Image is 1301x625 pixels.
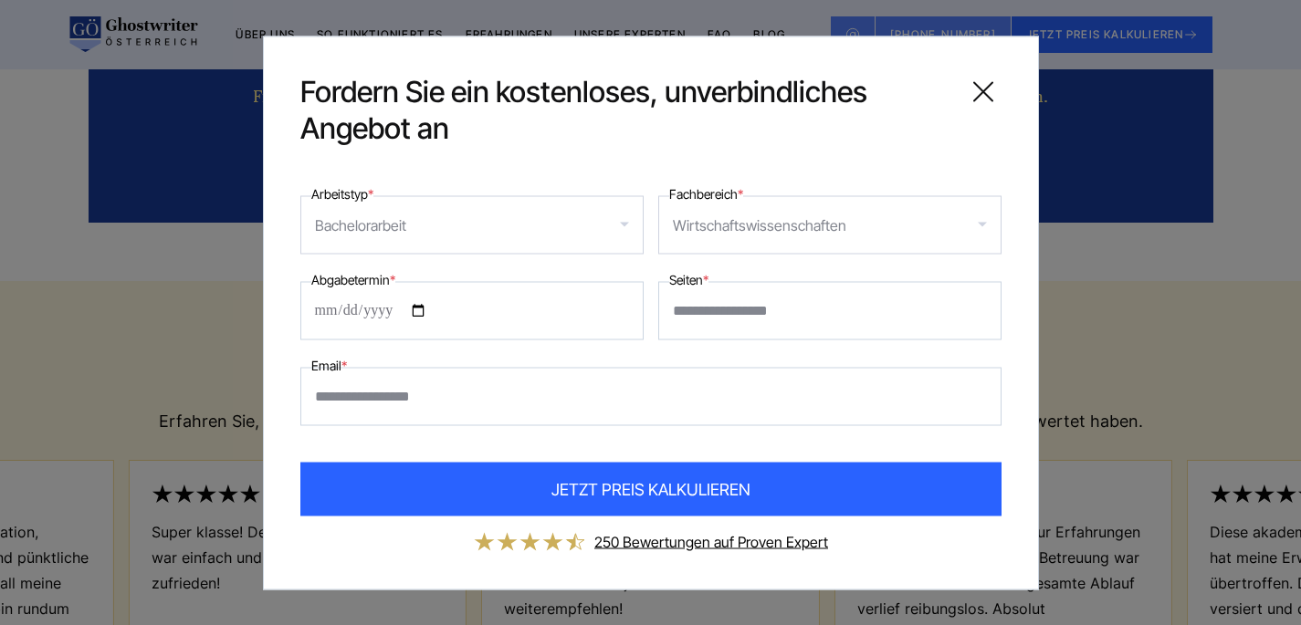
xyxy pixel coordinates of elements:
label: Abgabetermin [311,268,395,290]
label: Seiten [669,268,708,290]
label: Fachbereich [669,182,743,204]
span: JETZT PREIS KALKULIEREN [551,476,750,501]
a: 250 Bewertungen auf Proven Expert [594,532,828,550]
span: Fordern Sie ein kostenloses, unverbindliches Angebot an [300,73,950,146]
div: Wirtschaftswissenschaften [673,210,846,239]
button: JETZT PREIS KALKULIEREN [300,462,1002,516]
label: Arbeitstyp [311,182,373,204]
label: Email [311,354,347,376]
div: Bachelorarbeit [315,210,406,239]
